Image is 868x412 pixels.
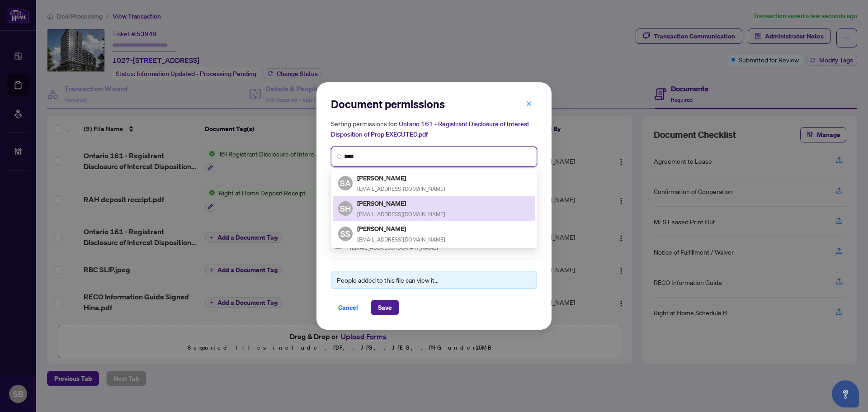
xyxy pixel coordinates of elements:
img: search_icon [337,154,342,160]
span: [EMAIL_ADDRESS][DOMAIN_NAME] [350,213,438,219]
h5: [PERSON_NAME] [350,200,438,210]
h2: Document permissions [331,97,537,111]
span: close [526,100,532,107]
span: Ontario 161 - Registrant Disclosure of Interest Disposition of Prop EXECUTED.pdf [331,120,529,138]
h5: Setting permissions for: [331,118,537,139]
button: Open asap [832,380,859,407]
span: close [523,207,529,213]
div: People added to this file can view it... [337,275,531,285]
span: Cancel [338,300,358,315]
button: Cancel [331,300,365,315]
span: People with access: [331,174,537,185]
button: Save [371,300,399,315]
span: Save [378,300,392,315]
h5: [PERSON_NAME] (You) [350,232,438,242]
span: SB [333,236,344,248]
span: [EMAIL_ADDRESS][DOMAIN_NAME] [350,244,438,251]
